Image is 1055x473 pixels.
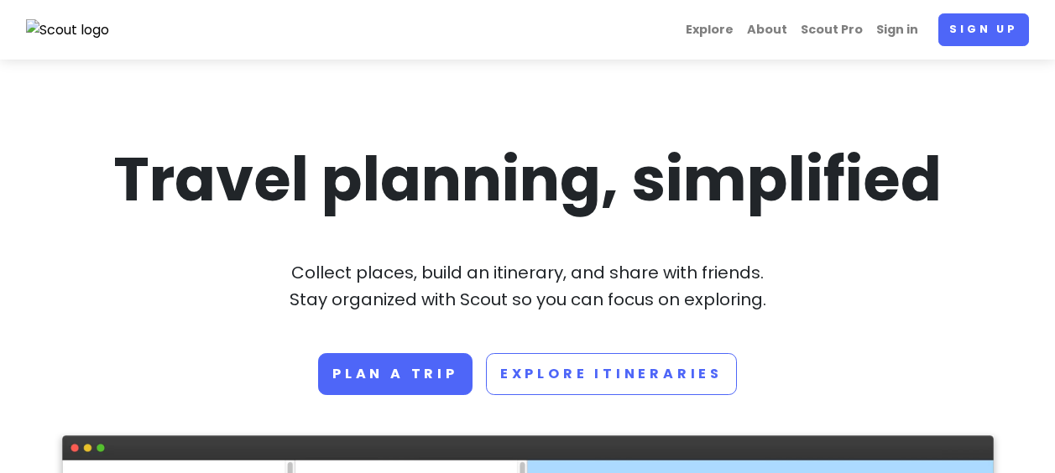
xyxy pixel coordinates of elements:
[26,19,110,41] img: Scout logo
[62,259,994,313] p: Collect places, build an itinerary, and share with friends. Stay organized with Scout so you can ...
[318,353,473,395] a: Plan a trip
[679,13,740,46] a: Explore
[870,13,925,46] a: Sign in
[486,353,737,395] a: Explore Itineraries
[794,13,870,46] a: Scout Pro
[62,140,994,219] h1: Travel planning, simplified
[938,13,1029,46] a: Sign up
[740,13,794,46] a: About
